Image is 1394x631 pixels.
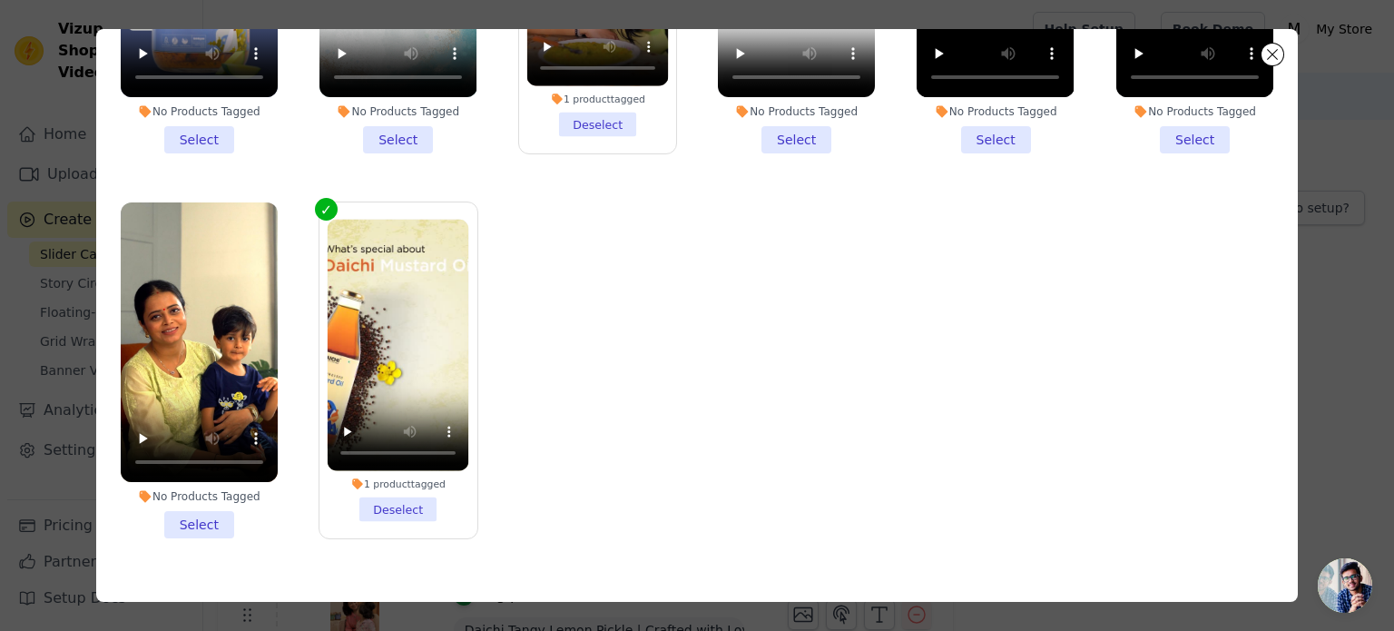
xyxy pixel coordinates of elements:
[1116,104,1273,119] div: No Products Tagged
[1261,44,1283,65] button: Close modal
[718,104,875,119] div: No Products Tagged
[917,104,1074,119] div: No Products Tagged
[121,104,278,119] div: No Products Tagged
[121,489,278,504] div: No Products Tagged
[1318,558,1372,613] a: Open chat
[328,478,469,490] div: 1 product tagged
[319,104,476,119] div: No Products Tagged
[526,93,668,105] div: 1 product tagged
